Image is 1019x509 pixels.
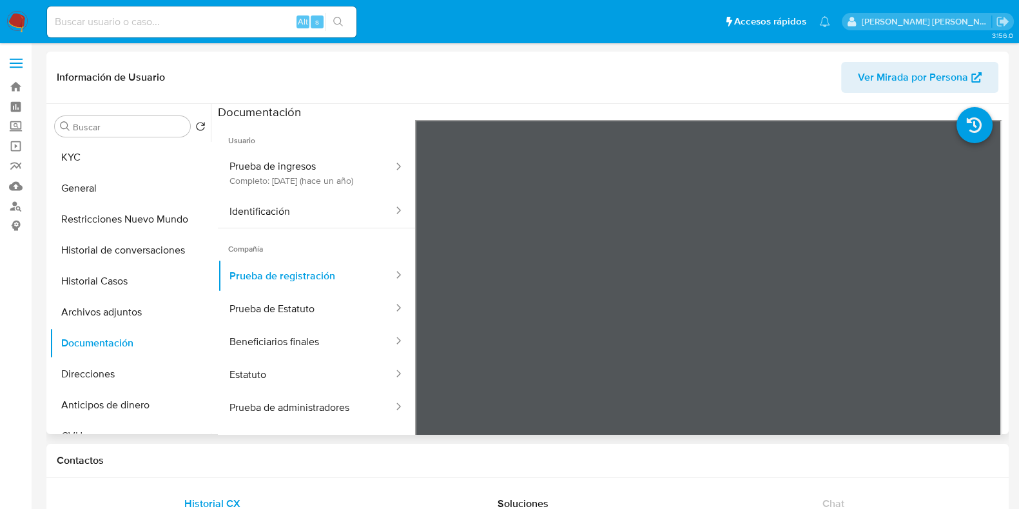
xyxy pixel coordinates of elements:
[298,15,308,28] span: Alt
[50,390,211,421] button: Anticipos de dinero
[47,14,356,30] input: Buscar usuario o caso...
[734,15,806,28] span: Accesos rápidos
[57,454,998,467] h1: Contactos
[50,328,211,359] button: Documentación
[50,266,211,297] button: Historial Casos
[50,359,211,390] button: Direcciones
[315,15,319,28] span: s
[50,235,211,266] button: Historial de conversaciones
[50,204,211,235] button: Restricciones Nuevo Mundo
[57,71,165,84] h1: Información de Usuario
[195,121,206,135] button: Volver al orden por defecto
[841,62,998,93] button: Ver Mirada por Persona
[858,62,968,93] span: Ver Mirada por Persona
[73,121,185,133] input: Buscar
[50,297,211,328] button: Archivos adjuntos
[60,121,70,132] button: Buscar
[325,13,351,31] button: search-icon
[996,15,1009,28] a: Salir
[50,173,211,204] button: General
[50,142,211,173] button: KYC
[50,421,211,452] button: CVU
[819,16,830,27] a: Notificaciones
[862,15,992,28] p: noelia.huarte@mercadolibre.com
